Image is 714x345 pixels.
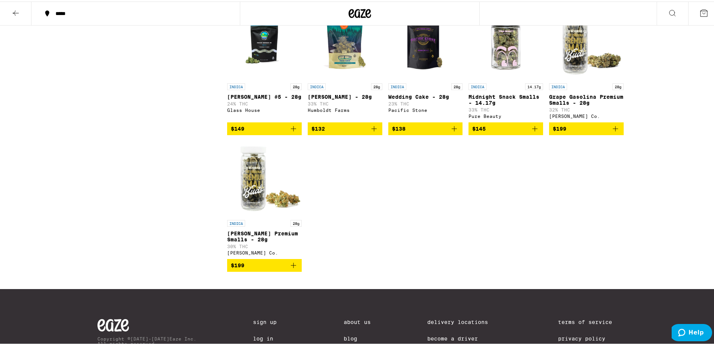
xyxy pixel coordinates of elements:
[558,318,622,324] a: Terms of Service
[227,100,302,105] p: 24% THC
[227,106,302,111] div: Glass House
[549,3,624,78] img: Claybourne Co. - Grape Gasolina Premium Smalls - 28g
[227,258,302,270] button: Add to bag
[388,82,406,89] p: INDICA
[308,100,382,105] p: 33% THC
[558,334,622,340] a: Privacy Policy
[553,124,566,130] span: $199
[388,121,463,134] button: Add to bag
[227,140,302,215] img: Claybourne Co. - King Louis Premium Smalls - 28g
[308,82,326,89] p: INDICA
[311,124,325,130] span: $132
[469,3,543,121] a: Open page for Midnight Snack Smalls - 14.17g from Pure Beauty
[469,3,543,78] img: Pure Beauty - Midnight Snack Smalls - 14.17g
[392,124,406,130] span: $138
[672,322,712,341] iframe: Opens a widget where you can find more information
[549,3,624,121] a: Open page for Grape Gasolina Premium Smalls - 28g from Claybourne Co.
[231,124,244,130] span: $149
[525,82,543,89] p: 14.17g
[227,3,302,78] img: Glass House - Donny Burger #5 - 28g
[344,334,371,340] a: Blog
[371,82,382,89] p: 28g
[227,3,302,121] a: Open page for Donny Burger #5 - 28g from Glass House
[549,92,624,104] p: Grape Gasolina Premium Smalls - 28g
[388,92,463,98] p: Wedding Cake - 28g
[388,3,463,121] a: Open page for Wedding Cake - 28g from Pacific Stone
[549,106,624,111] p: 32% THC
[469,121,543,134] button: Add to bag
[344,318,371,324] a: About Us
[472,124,486,130] span: $145
[308,3,382,121] a: Open page for Gush Mintz - 28g from Humboldt Farms
[549,112,624,117] div: [PERSON_NAME] Co.
[469,112,543,117] div: Pure Beauty
[427,318,501,324] a: Delivery Locations
[388,3,463,78] img: Pacific Stone - Wedding Cake - 28g
[549,82,567,89] p: INDICA
[308,92,382,98] p: [PERSON_NAME] - 28g
[253,334,287,340] a: Log In
[227,229,302,241] p: [PERSON_NAME] Premium Smalls - 28g
[469,106,543,111] p: 33% THC
[227,121,302,134] button: Add to bag
[308,3,382,78] img: Humboldt Farms - Gush Mintz - 28g
[231,261,244,267] span: $199
[388,100,463,105] p: 23% THC
[227,218,245,225] p: INDICA
[227,249,302,254] div: [PERSON_NAME] Co.
[227,140,302,258] a: Open page for King Louis Premium Smalls - 28g from Claybourne Co.
[227,243,302,247] p: 30% THC
[253,318,287,324] a: Sign Up
[97,335,196,345] p: Copyright © [DATE]-[DATE] Eaze Inc. All rights reserved.
[427,334,501,340] a: Become a Driver
[290,82,302,89] p: 28g
[469,92,543,104] p: Midnight Snack Smalls - 14.17g
[227,82,245,89] p: INDICA
[308,106,382,111] div: Humboldt Farms
[549,121,624,134] button: Add to bag
[388,106,463,111] div: Pacific Stone
[308,121,382,134] button: Add to bag
[451,82,463,89] p: 28g
[227,92,302,98] p: [PERSON_NAME] #5 - 28g
[290,218,302,225] p: 28g
[612,82,624,89] p: 28g
[469,82,486,89] p: INDICA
